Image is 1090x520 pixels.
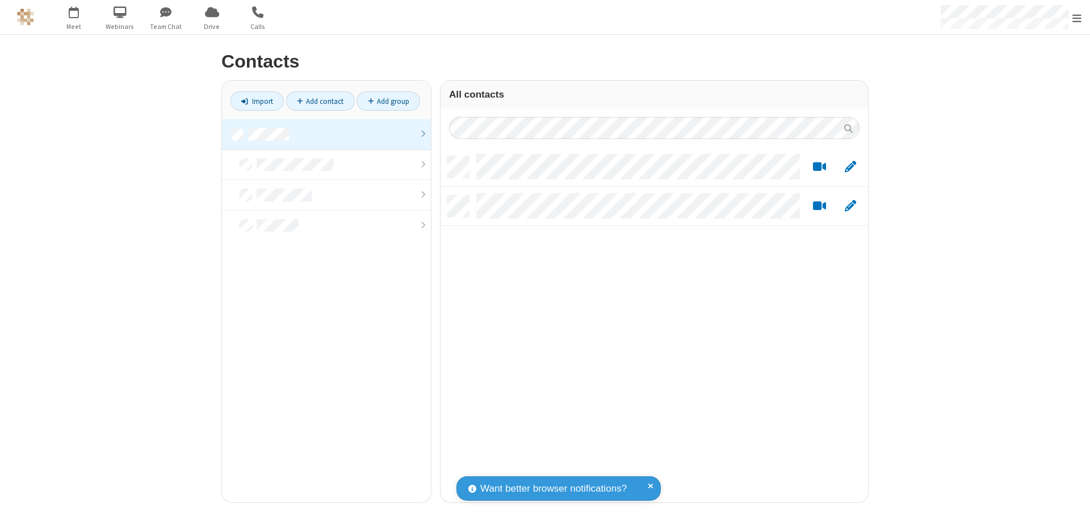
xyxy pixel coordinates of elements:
span: Calls [237,22,279,32]
img: QA Selenium DO NOT DELETE OR CHANGE [17,9,34,26]
a: Add contact [286,91,355,111]
button: Start a video meeting [808,160,831,174]
a: Import [230,91,284,111]
h2: Contacts [221,52,869,72]
span: Team Chat [145,22,187,32]
button: Edit [839,199,861,213]
button: Start a video meeting [808,199,831,213]
button: Edit [839,160,861,174]
span: Meet [53,22,95,32]
h3: All contacts [449,89,860,100]
div: grid [441,148,868,502]
a: Add group [357,91,420,111]
span: Want better browser notifications? [480,481,627,496]
span: Webinars [99,22,141,32]
span: Drive [191,22,233,32]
